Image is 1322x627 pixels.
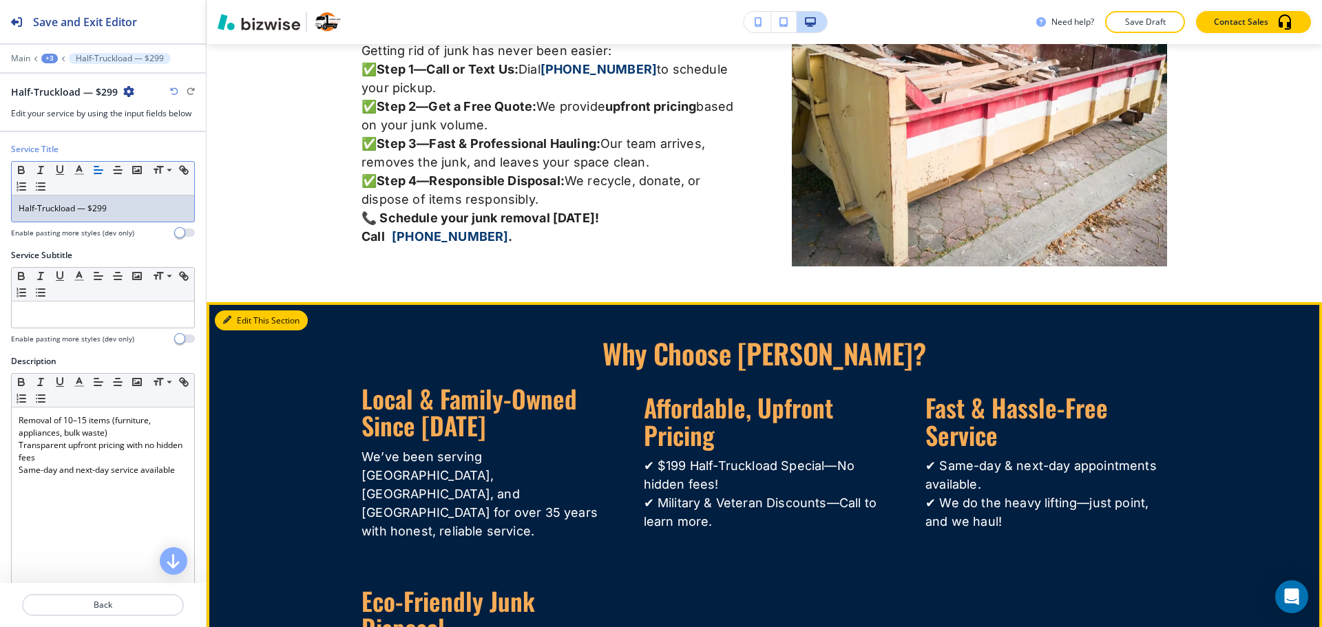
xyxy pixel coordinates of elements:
[361,62,731,95] a: to schedule your pickup.
[361,171,737,209] p: ✅ We recycle, donate, or dispose of items responsibly.
[215,310,308,331] button: Edit This Section
[361,97,737,134] p: ✅ We provide based on your junk volume.
[1196,11,1311,33] button: Contact Sales
[1275,580,1308,613] div: Open Intercom Messenger
[19,439,187,464] p: Transparent upfront pricing with no hidden fees
[377,136,600,151] strong: Step 3—Fast & Professional Hauling:
[602,332,926,374] span: Why Choose [PERSON_NAME]?
[69,53,171,64] button: Half-Truckload — $299
[41,54,58,63] button: +3
[1123,16,1167,28] p: Save Draft
[22,594,184,616] button: Back
[11,334,134,344] h4: Enable pasting more styles (dev only)
[218,14,300,30] img: Bizwise Logo
[361,380,583,444] span: Local & Family-Owned Since [DATE]
[377,99,536,114] strong: Step 2—Get a Free Quote:
[19,464,187,476] p: Same-day and next-day service available
[361,211,602,244] strong: 📞 Schedule your junk removal [DATE]! Call
[605,99,697,114] strong: upfront pricing
[76,54,164,63] p: Half-Truckload — $299
[11,228,134,238] h4: Enable pasting more styles (dev only)
[508,229,512,244] a: .
[1105,11,1185,33] button: Save Draft
[392,229,508,244] a: [PHONE_NUMBER]
[361,60,737,97] p: ✅ Dial
[644,389,839,453] span: Affordable, Upfront Pricing
[23,599,182,611] p: Back
[1214,16,1268,28] p: Contact Sales
[11,249,72,262] h2: Service Subtitle
[1051,16,1094,28] h3: Need help?
[361,134,737,171] p: ✅ Our team arrives, removes the junk, and leaves your space clean.
[19,202,187,215] p: Half-Truckload — $299
[541,62,657,76] a: [PHONE_NUMBER]
[11,107,195,120] h3: Edit your service by using the input fields below
[925,389,1114,453] span: Fast & Hassle-Free Service
[313,11,344,33] img: Your Logo
[33,14,137,30] h2: Save and Exit Editor
[361,447,603,540] p: We’ve been serving [GEOGRAPHIC_DATA], [GEOGRAPHIC_DATA], and [GEOGRAPHIC_DATA] for over 35 years ...
[644,456,885,531] p: ✔ $199 Half-Truckload Special—No hidden fees! ✔ Military & Veteran Discounts—Call to learn more.
[361,41,737,60] p: Getting rid of junk has never been easier:
[11,85,118,99] h2: Half-Truckload — $299
[11,143,59,156] h2: Service Title
[377,62,518,76] strong: Step 1—Call or Text Us:
[11,355,56,368] h2: Description
[19,414,187,439] p: Removal of 10–15 items (furniture, appliances, bulk waste)
[11,54,30,63] button: Main
[925,456,1167,531] p: ✔ Same-day & next-day appointments available. ✔ We do the heavy lifting—just point, and we haul!
[377,173,565,188] strong: Step 4—Responsible Disposal:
